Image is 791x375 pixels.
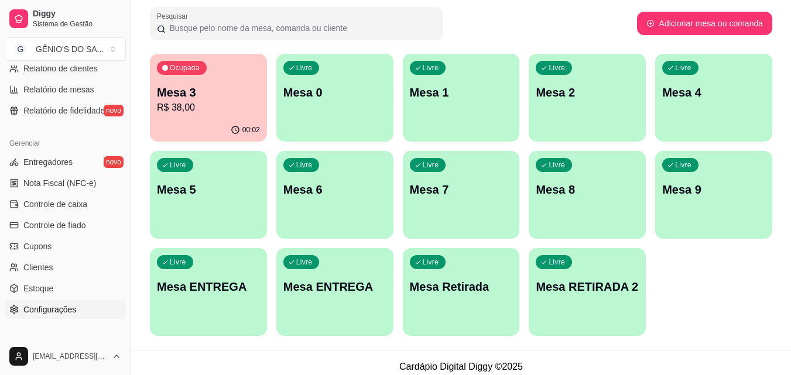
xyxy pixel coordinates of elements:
span: Estoque [23,283,53,294]
span: Controle de fiado [23,219,86,231]
p: Livre [549,63,565,73]
div: Diggy [5,333,126,352]
a: DiggySistema de Gestão [5,5,126,33]
p: R$ 38,00 [157,101,260,115]
p: Livre [675,160,691,170]
button: LivreMesa ENTREGA [150,248,267,336]
p: Mesa 2 [536,84,639,101]
a: Clientes [5,258,126,277]
p: Mesa Retirada [410,278,513,295]
button: LivreMesa 1 [403,54,520,142]
button: LivreMesa 7 [403,151,520,239]
span: Relatório de mesas [23,84,94,95]
p: Livre [423,63,439,73]
p: Livre [549,257,565,267]
p: Livre [675,63,691,73]
span: Clientes [23,262,53,273]
button: LivreMesa 4 [655,54,772,142]
p: Mesa 4 [662,84,765,101]
span: Entregadores [23,156,73,168]
span: Cupons [23,240,52,252]
p: Mesa 1 [410,84,513,101]
a: Controle de fiado [5,216,126,235]
span: Relatório de clientes [23,63,98,74]
div: Gerenciar [5,134,126,153]
p: Ocupada [170,63,200,73]
span: G [15,43,26,55]
button: LivreMesa 5 [150,151,267,239]
p: Livre [423,257,439,267]
p: Mesa 7 [410,181,513,198]
p: Mesa ENTREGA [157,278,260,295]
span: Configurações [23,304,76,315]
p: Livre [423,160,439,170]
p: Livre [549,160,565,170]
p: Mesa 6 [283,181,386,198]
button: Adicionar mesa ou comanda [637,12,772,35]
p: Mesa 9 [662,181,765,198]
p: Mesa 8 [536,181,639,198]
a: Cupons [5,237,126,256]
p: Mesa 3 [157,84,260,101]
span: Nota Fiscal (NFC-e) [23,177,96,189]
button: LivreMesa 6 [276,151,393,239]
p: Mesa RETIRADA 2 [536,278,639,295]
a: Entregadoresnovo [5,153,126,171]
a: Relatório de fidelidadenovo [5,101,126,120]
input: Pesquisar [166,22,436,34]
a: Relatório de mesas [5,80,126,99]
a: Configurações [5,300,126,319]
span: Controle de caixa [23,198,87,210]
p: Mesa 0 [283,84,386,101]
button: LivreMesa RETIRADA 2 [529,248,646,336]
span: [EMAIL_ADDRESS][DOMAIN_NAME] [33,352,107,361]
a: Estoque [5,279,126,298]
button: LivreMesa 2 [529,54,646,142]
button: OcupadaMesa 3R$ 38,0000:02 [150,54,267,142]
button: LivreMesa 8 [529,151,646,239]
button: LivreMesa 9 [655,151,772,239]
button: Select a team [5,37,126,61]
p: Livre [170,257,186,267]
p: Livre [296,160,313,170]
a: Relatório de clientes [5,59,126,78]
button: [EMAIL_ADDRESS][DOMAIN_NAME] [5,342,126,370]
p: Livre [296,63,313,73]
span: Relatório de fidelidade [23,105,105,116]
p: Mesa ENTREGA [283,278,386,295]
span: Sistema de Gestão [33,19,121,29]
label: Pesquisar [157,11,192,21]
button: LivreMesa Retirada [403,248,520,336]
a: Controle de caixa [5,195,126,214]
button: LivreMesa 0 [276,54,393,142]
p: Mesa 5 [157,181,260,198]
button: LivreMesa ENTREGA [276,248,393,336]
p: 00:02 [242,125,260,135]
div: GÊNIO'S DO SA ... [36,43,104,55]
a: Nota Fiscal (NFC-e) [5,174,126,192]
p: Livre [170,160,186,170]
p: Livre [296,257,313,267]
span: Diggy [33,9,121,19]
